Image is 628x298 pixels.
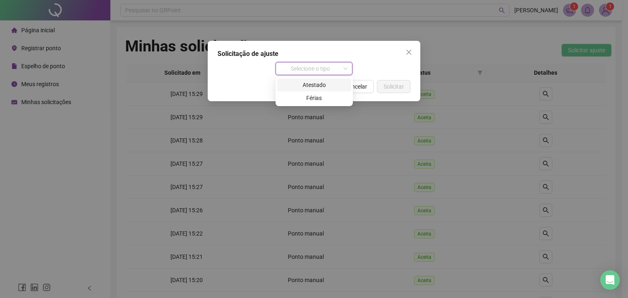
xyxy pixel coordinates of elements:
[345,82,367,91] span: Cancelar
[277,91,351,105] div: Férias
[280,62,348,75] span: Selecione o tipo
[282,80,346,89] div: Atestado
[406,49,412,56] span: close
[282,93,346,102] div: Férias
[600,270,620,290] div: Open Intercom Messenger
[338,80,374,93] button: Cancelar
[277,78,351,91] div: Atestado
[402,46,415,59] button: Close
[377,80,410,93] button: Solicitar
[218,49,410,59] div: Solicitação de ajuste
